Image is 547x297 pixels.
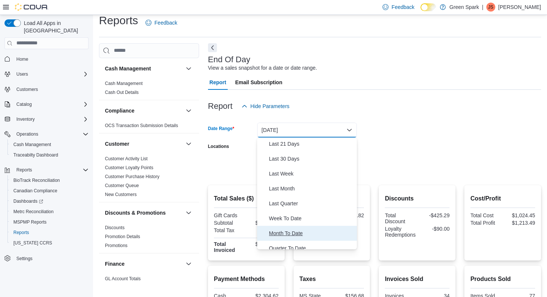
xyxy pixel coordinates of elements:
a: Dashboards [7,196,92,206]
span: OCS Transaction Submission Details [105,123,178,129]
div: Total Discount [385,212,416,224]
button: Canadian Compliance [7,186,92,196]
h3: Discounts & Promotions [105,209,166,217]
span: Inventory [13,115,89,124]
span: Last 30 Days [269,154,354,163]
button: Cash Management [184,64,193,73]
a: Traceabilty Dashboard [10,151,61,159]
h2: Products Sold [470,275,535,284]
a: Promotions [105,243,128,248]
span: JS [488,3,493,12]
a: Reports [10,228,32,237]
span: Email Subscription [235,75,282,90]
h3: Finance [105,260,125,268]
a: Dashboards [10,197,46,206]
div: Cash Management [99,79,199,100]
div: Finance [99,274,199,295]
span: Catalog [16,101,32,107]
div: $1,024.45 [504,212,535,218]
button: [DATE] [257,123,357,138]
button: Reports [13,165,35,174]
span: Last 21 Days [269,139,354,148]
h3: Cash Management [105,65,151,72]
div: Total Tax [214,227,245,233]
label: Date Range [208,126,234,132]
span: BioTrack Reconciliation [13,177,60,183]
button: Operations [1,129,92,139]
span: MSPMP Reports [13,219,47,225]
button: MSPMP Reports [7,217,92,227]
span: Feedback [391,3,414,11]
span: [US_STATE] CCRS [13,240,52,246]
span: Users [16,71,28,77]
a: GL Account Totals [105,276,141,281]
div: Customer [99,154,199,202]
div: -$425.29 [419,212,450,218]
span: Dashboards [10,197,89,206]
a: Home [13,55,31,64]
span: Week To Date [269,214,354,223]
span: Load All Apps in [GEOGRAPHIC_DATA] [21,19,89,34]
p: Green Spark [450,3,479,12]
span: Customers [13,85,89,94]
span: Washington CCRS [10,238,89,247]
span: BioTrack Reconciliation [10,176,89,185]
span: Month To Date [269,229,354,238]
span: Reports [16,167,32,173]
a: Cash Management [10,140,54,149]
button: BioTrack Reconciliation [7,175,92,186]
button: Next [208,43,217,52]
span: Users [13,70,89,79]
span: Quarter To Date [269,244,354,253]
span: Metrc Reconciliation [10,207,89,216]
a: Customer Activity List [105,156,148,161]
h3: End Of Day [208,55,250,64]
button: Inventory [1,114,92,124]
a: Cash Management [105,81,143,86]
span: MSPMP Reports [10,218,89,227]
div: Select listbox [257,138,357,249]
button: Compliance [105,107,183,114]
h2: Payment Methods [214,275,279,284]
button: [US_STATE] CCRS [7,238,92,248]
div: View a sales snapshot for a date or date range. [208,64,317,72]
button: Cash Management [7,139,92,150]
span: Customer Queue [105,183,139,189]
h2: Total Sales ($) [214,194,279,203]
span: Promotion Details [105,234,140,240]
a: Customer Purchase History [105,174,160,179]
span: Operations [13,130,89,139]
a: Customer Queue [105,183,139,188]
div: Gift Cards [214,212,245,218]
label: Locations [208,143,229,149]
button: Users [1,69,92,79]
button: Settings [1,253,92,263]
a: BioTrack Reconciliation [10,176,63,185]
a: Customer Loyalty Points [105,165,153,170]
span: Settings [13,253,89,263]
h3: Report [208,102,233,111]
button: Discounts & Promotions [105,209,183,217]
div: Total Profit [470,220,501,226]
span: Discounts [105,225,125,231]
span: Last Month [269,184,354,193]
img: Cova [15,3,48,11]
span: Home [13,54,89,64]
button: Catalog [1,99,92,110]
div: Jay Singh [486,3,495,12]
button: Hide Parameters [239,99,292,114]
span: Report [209,75,226,90]
span: Hide Parameters [250,102,290,110]
span: Cash Management [105,80,143,86]
a: New Customers [105,192,137,197]
span: Dashboards [13,198,43,204]
span: Last Week [269,169,354,178]
span: Canadian Compliance [10,186,89,195]
a: Settings [13,254,35,263]
button: Inventory [13,115,38,124]
h3: Compliance [105,107,134,114]
h2: Taxes [300,275,364,284]
span: Inventory [16,116,35,122]
button: Reports [7,227,92,238]
span: Cash Out Details [105,89,139,95]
